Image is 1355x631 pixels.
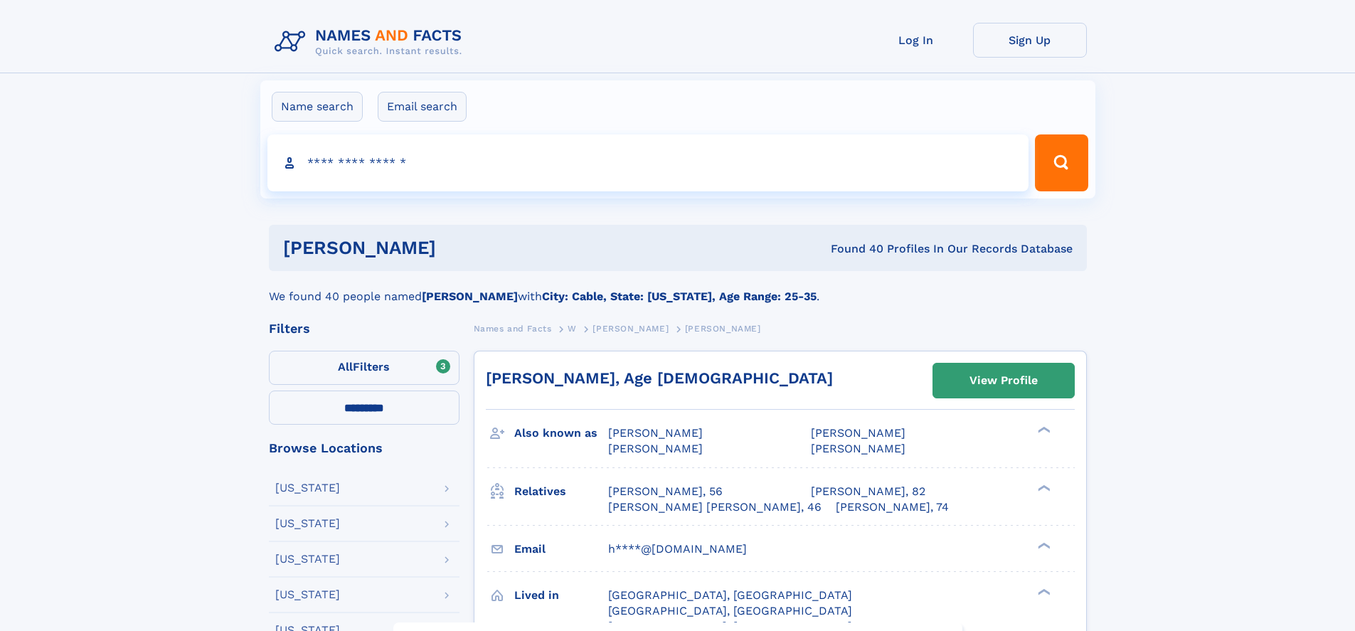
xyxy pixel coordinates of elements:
[514,479,608,504] h3: Relatives
[272,92,363,122] label: Name search
[608,499,822,515] a: [PERSON_NAME] [PERSON_NAME], 46
[1034,541,1051,550] div: ❯
[633,241,1073,257] div: Found 40 Profiles In Our Records Database
[275,518,340,529] div: [US_STATE]
[486,369,833,387] a: [PERSON_NAME], Age [DEMOGRAPHIC_DATA]
[422,290,518,303] b: [PERSON_NAME]
[283,239,634,257] h1: [PERSON_NAME]
[1034,587,1051,596] div: ❯
[1034,483,1051,492] div: ❯
[514,421,608,445] h3: Also known as
[973,23,1087,58] a: Sign Up
[269,322,459,335] div: Filters
[378,92,467,122] label: Email search
[338,360,353,373] span: All
[474,319,552,337] a: Names and Facts
[269,23,474,61] img: Logo Names and Facts
[514,583,608,608] h3: Lived in
[269,442,459,455] div: Browse Locations
[608,442,703,455] span: [PERSON_NAME]
[275,589,340,600] div: [US_STATE]
[269,351,459,385] label: Filters
[685,324,761,334] span: [PERSON_NAME]
[608,426,703,440] span: [PERSON_NAME]
[811,484,925,499] a: [PERSON_NAME], 82
[608,588,852,602] span: [GEOGRAPHIC_DATA], [GEOGRAPHIC_DATA]
[811,442,905,455] span: [PERSON_NAME]
[608,484,723,499] a: [PERSON_NAME], 56
[811,426,905,440] span: [PERSON_NAME]
[859,23,973,58] a: Log In
[933,364,1074,398] a: View Profile
[593,324,669,334] span: [PERSON_NAME]
[1035,134,1088,191] button: Search Button
[267,134,1029,191] input: search input
[969,364,1038,397] div: View Profile
[608,604,852,617] span: [GEOGRAPHIC_DATA], [GEOGRAPHIC_DATA]
[275,482,340,494] div: [US_STATE]
[275,553,340,565] div: [US_STATE]
[1034,425,1051,435] div: ❯
[568,319,577,337] a: W
[542,290,817,303] b: City: Cable, State: [US_STATE], Age Range: 25-35
[593,319,669,337] a: [PERSON_NAME]
[514,537,608,561] h3: Email
[269,271,1087,305] div: We found 40 people named with .
[568,324,577,334] span: W
[836,499,949,515] a: [PERSON_NAME], 74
